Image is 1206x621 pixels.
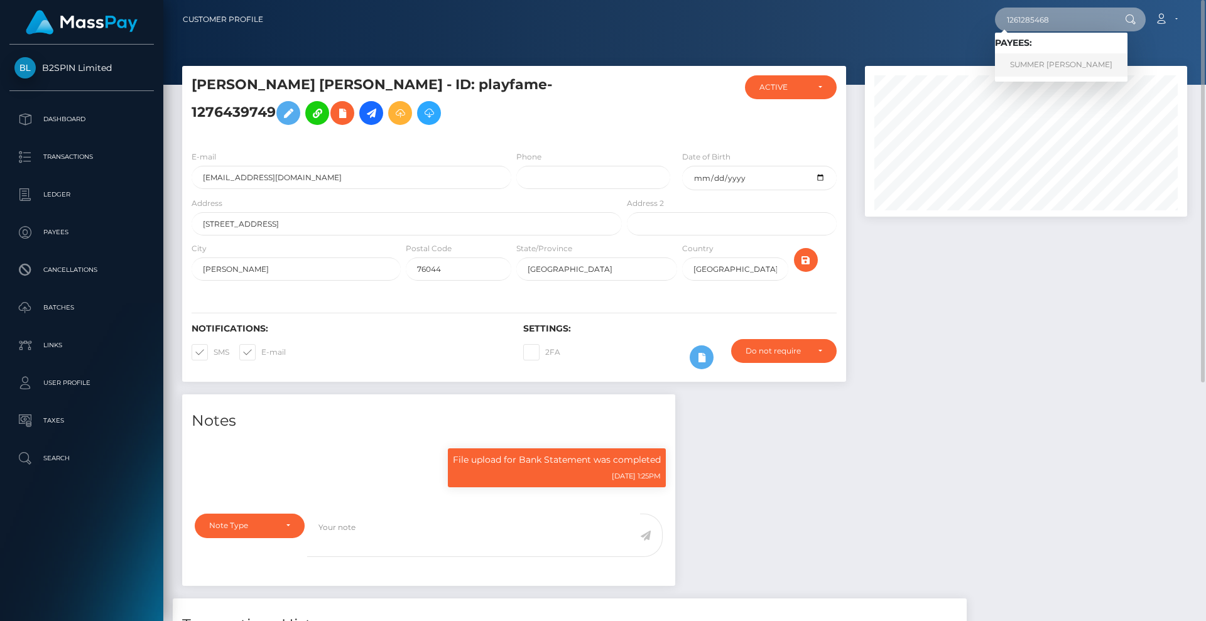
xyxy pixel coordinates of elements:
img: B2SPIN Limited [14,57,36,78]
a: Transactions [9,141,154,173]
button: Do not require [731,339,837,363]
div: Do not require [746,346,808,356]
a: Initiate Payout [359,101,383,125]
div: ACTIVE [759,82,808,92]
label: Phone [516,151,541,163]
a: Dashboard [9,104,154,135]
button: Note Type [195,514,305,537]
small: [DATE] 1:25PM [612,472,661,480]
p: Search [14,449,149,468]
button: ACTIVE [745,75,837,99]
p: User Profile [14,374,149,392]
a: Links [9,330,154,361]
h6: Payees: [995,38,1127,48]
p: File upload for Bank Statement was completed [453,453,661,467]
a: Taxes [9,405,154,436]
a: Payees [9,217,154,248]
h6: Settings: [523,323,836,334]
a: Customer Profile [183,6,263,33]
h4: Notes [192,410,666,432]
p: Payees [14,223,149,242]
img: MassPay Logo [26,10,138,35]
a: Cancellations [9,254,154,286]
label: State/Province [516,243,572,254]
a: Ledger [9,179,154,210]
label: Address 2 [627,198,664,209]
h6: Notifications: [192,323,504,334]
label: Postal Code [406,243,452,254]
p: Ledger [14,185,149,204]
label: E-mail [192,151,216,163]
label: Address [192,198,222,209]
p: Cancellations [14,261,149,279]
label: Country [682,243,714,254]
input: Search... [995,8,1113,31]
a: SUMMER [PERSON_NAME] [995,53,1127,77]
div: Note Type [209,521,276,531]
a: Batches [9,292,154,323]
h5: [PERSON_NAME] [PERSON_NAME] - ID: playfame-1276439749 [192,75,615,131]
p: Dashboard [14,110,149,129]
label: Date of Birth [682,151,731,163]
p: Transactions [14,148,149,166]
p: Batches [14,298,149,317]
a: User Profile [9,367,154,399]
a: Search [9,443,154,474]
label: 2FA [523,344,560,360]
p: Links [14,336,149,355]
label: E-mail [239,344,286,360]
p: Taxes [14,411,149,430]
span: B2SPIN Limited [9,62,154,73]
label: SMS [192,344,229,360]
label: City [192,243,207,254]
